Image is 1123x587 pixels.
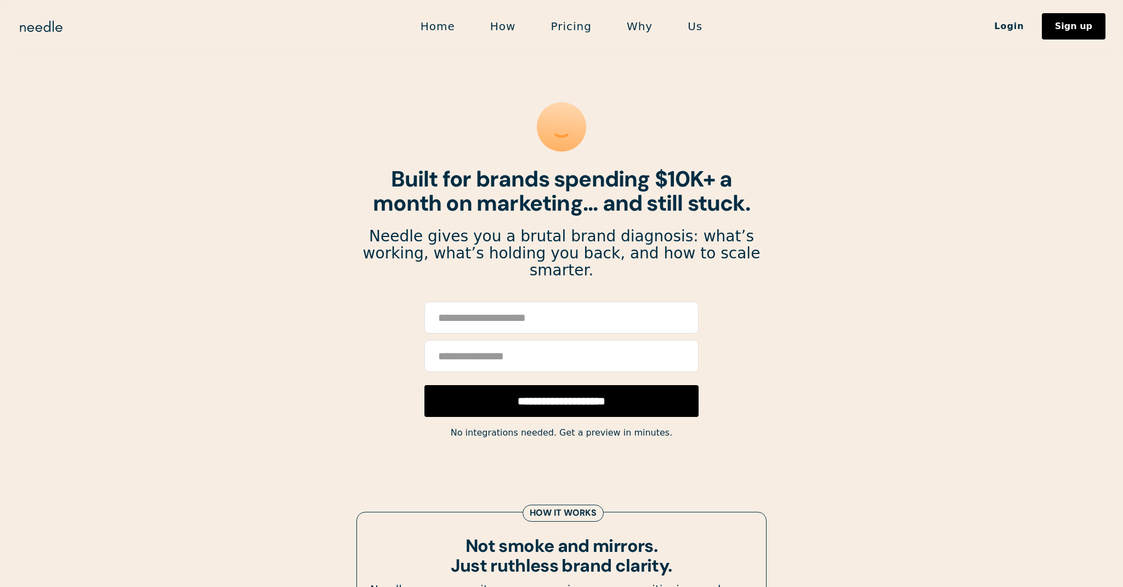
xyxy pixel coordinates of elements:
div: No integrations needed. Get a preview in minutes. [362,425,761,441]
a: Why [609,15,670,38]
a: Pricing [533,15,609,38]
p: Needle gives you a brutal brand diagnosis: what’s working, what’s holding you back, and how to sc... [362,228,761,279]
a: Login [977,17,1042,36]
div: Sign up [1055,22,1092,31]
form: Email Form [424,302,699,417]
strong: Built for brands spending $10K+ a month on marketing... and still stuck. [373,165,750,217]
div: How it works [530,507,597,519]
strong: Not smoke and mirrors. Just ruthless brand clarity. [451,534,672,577]
a: Us [670,15,720,38]
a: Sign up [1042,13,1105,39]
a: How [473,15,534,38]
a: Home [403,15,473,38]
